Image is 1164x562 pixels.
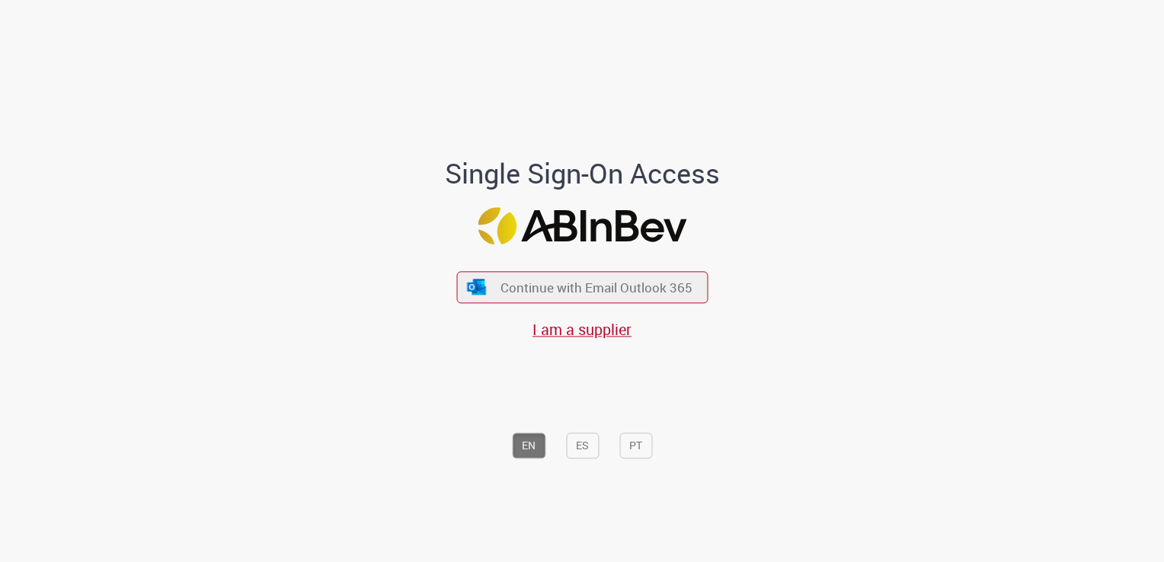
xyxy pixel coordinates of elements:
button: ícone Azure/Microsoft 360 Continue with Email Outlook 365 [456,272,708,303]
button: EN [512,433,545,459]
button: PT [619,433,652,459]
button: ES [566,433,599,459]
span: Continue with Email Outlook 365 [500,279,692,296]
img: ícone Azure/Microsoft 360 [466,279,488,295]
img: Logo ABInBev [478,207,686,244]
a: I am a supplier [532,319,632,340]
h1: Single Sign-On Access [371,158,794,189]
